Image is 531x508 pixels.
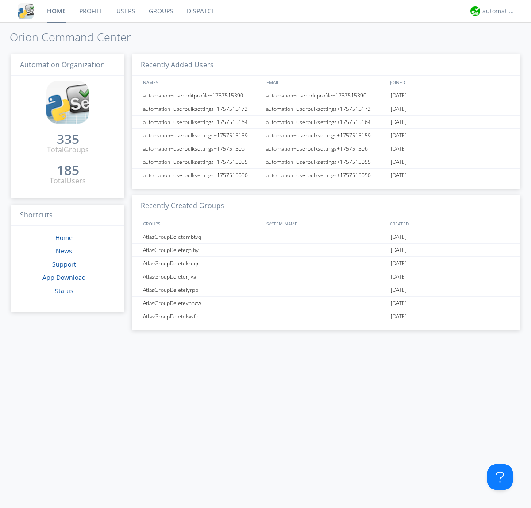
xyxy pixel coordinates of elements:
[18,3,34,19] img: cddb5a64eb264b2086981ab96f4c1ba7
[56,247,72,255] a: News
[42,273,86,282] a: App Download
[141,169,263,182] div: automation+userbulksettings+1757515050
[264,76,388,89] div: EMAIL
[132,310,520,323] a: AtlasGroupDeletelwsfe[DATE]
[132,244,520,257] a: AtlasGroupDeletegnjhy[DATE]
[52,260,76,268] a: Support
[391,155,407,169] span: [DATE]
[57,166,79,175] div: 185
[132,129,520,142] a: automation+userbulksettings+1757515159automation+userbulksettings+1757515159[DATE]
[132,283,520,297] a: AtlasGroupDeletelyrpp[DATE]
[141,129,263,142] div: automation+userbulksettings+1757515159
[264,142,389,155] div: automation+userbulksettings+1757515061
[141,297,263,310] div: AtlasGroupDeleteynncw
[132,270,520,283] a: AtlasGroupDeleterjiva[DATE]
[11,205,124,226] h3: Shortcuts
[141,230,263,243] div: AtlasGroupDeletembtvq
[391,129,407,142] span: [DATE]
[141,283,263,296] div: AtlasGroupDeletelyrpp
[264,129,389,142] div: automation+userbulksettings+1757515159
[141,142,263,155] div: automation+userbulksettings+1757515061
[391,102,407,116] span: [DATE]
[264,116,389,128] div: automation+userbulksettings+1757515164
[141,270,263,283] div: AtlasGroupDeleterjiva
[20,60,105,70] span: Automation Organization
[391,257,407,270] span: [DATE]
[141,257,263,270] div: AtlasGroupDeletekruqr
[141,89,263,102] div: automation+usereditprofile+1757515390
[141,102,263,115] div: automation+userbulksettings+1757515172
[55,287,73,295] a: Status
[141,244,263,256] div: AtlasGroupDeletegnjhy
[391,142,407,155] span: [DATE]
[141,116,263,128] div: automation+userbulksettings+1757515164
[391,89,407,102] span: [DATE]
[55,233,73,242] a: Home
[391,230,407,244] span: [DATE]
[388,217,512,230] div: CREATED
[388,76,512,89] div: JOINED
[391,244,407,257] span: [DATE]
[264,102,389,115] div: automation+userbulksettings+1757515172
[132,155,520,169] a: automation+userbulksettings+1757515055automation+userbulksettings+1757515055[DATE]
[46,81,89,124] img: cddb5a64eb264b2086981ab96f4c1ba7
[141,76,262,89] div: NAMES
[264,217,388,230] div: SYSTEM_NAME
[264,89,389,102] div: automation+usereditprofile+1757515390
[57,135,79,143] div: 335
[482,7,516,16] div: automation+atlas
[141,217,262,230] div: GROUPS
[391,297,407,310] span: [DATE]
[47,145,89,155] div: Total Groups
[50,176,86,186] div: Total Users
[132,230,520,244] a: AtlasGroupDeletembtvq[DATE]
[57,135,79,145] a: 335
[141,310,263,323] div: AtlasGroupDeletelwsfe
[391,116,407,129] span: [DATE]
[132,257,520,270] a: AtlasGroupDeletekruqr[DATE]
[132,195,520,217] h3: Recently Created Groups
[132,54,520,76] h3: Recently Added Users
[391,283,407,297] span: [DATE]
[391,169,407,182] span: [DATE]
[264,169,389,182] div: automation+userbulksettings+1757515050
[132,297,520,310] a: AtlasGroupDeleteynncw[DATE]
[141,155,263,168] div: automation+userbulksettings+1757515055
[391,270,407,283] span: [DATE]
[132,89,520,102] a: automation+usereditprofile+1757515390automation+usereditprofile+1757515390[DATE]
[132,142,520,155] a: automation+userbulksettings+1757515061automation+userbulksettings+1757515061[DATE]
[132,116,520,129] a: automation+userbulksettings+1757515164automation+userbulksettings+1757515164[DATE]
[470,6,480,16] img: d2d01cd9b4174d08988066c6d424eccd
[391,310,407,323] span: [DATE]
[57,166,79,176] a: 185
[487,464,513,490] iframe: Toggle Customer Support
[132,102,520,116] a: automation+userbulksettings+1757515172automation+userbulksettings+1757515172[DATE]
[264,155,389,168] div: automation+userbulksettings+1757515055
[132,169,520,182] a: automation+userbulksettings+1757515050automation+userbulksettings+1757515050[DATE]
